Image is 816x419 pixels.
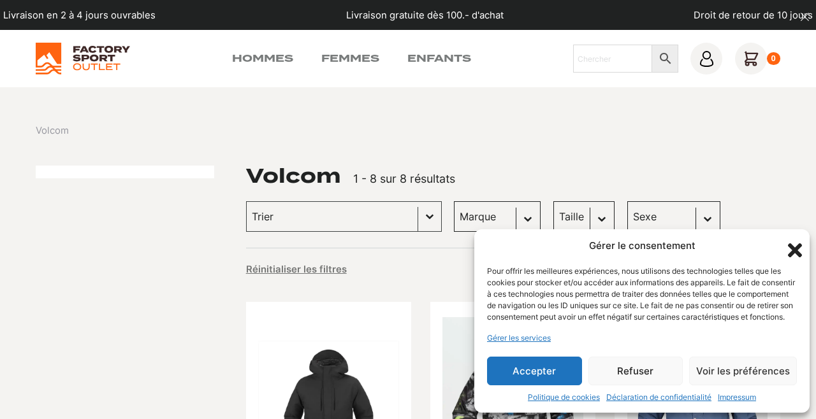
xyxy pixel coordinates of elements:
a: Impressum [718,392,756,403]
a: Enfants [407,51,471,66]
a: Politique de cookies [528,392,600,403]
button: Réinitialiser les filtres [246,263,347,276]
div: 0 [767,52,780,65]
div: Fermer la boîte de dialogue [784,239,797,252]
span: Volcom [36,124,69,138]
a: Gérer les services [487,332,551,344]
a: Femmes [321,51,379,66]
span: 1 - 8 sur 8 résultats [353,172,455,185]
button: Accepter [487,357,582,385]
input: Chercher [573,45,652,73]
button: dismiss [794,6,816,29]
a: Déclaration de confidentialité [606,392,711,403]
p: Droit de retour de 10 jours [694,8,813,22]
p: Livraison en 2 à 4 jours ouvrables [3,8,156,22]
a: Hommes [232,51,293,66]
p: Livraison gratuite dès 100.- d'achat [346,8,504,22]
div: Pour offrir les meilleures expériences, nous utilisons des technologies telles que les cookies po... [487,266,796,323]
h1: Volcom [246,166,341,185]
nav: breadcrumbs [36,124,69,138]
input: Trier [252,208,412,225]
div: Gérer le consentement [589,239,696,253]
button: Basculer la liste [418,202,441,231]
button: Voir les préférences [689,357,797,385]
img: Factory Sport Outlet [36,43,129,75]
button: Refuser [588,357,683,385]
